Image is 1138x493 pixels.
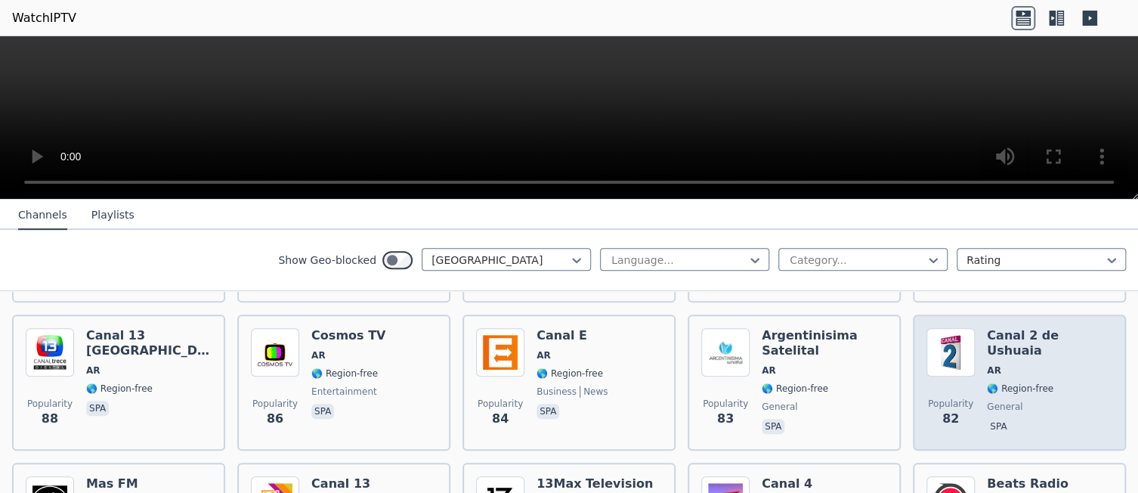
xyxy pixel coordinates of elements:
h6: Mas FM [86,476,153,491]
button: Playlists [91,201,135,230]
h6: Beats Radio [987,476,1068,491]
h6: Canal E [537,328,608,343]
span: business [537,386,577,398]
span: Popularity [27,398,73,410]
p: spa [537,404,559,419]
span: AR [86,364,101,377]
span: 🌎 Region-free [86,383,153,395]
span: Popularity [252,398,298,410]
h6: Argentinisima Satelital [762,328,887,358]
span: general [987,401,1022,413]
button: Channels [18,201,67,230]
img: Canal 2 de Ushuaia [926,328,975,377]
h6: Canal 13 [GEOGRAPHIC_DATA] [86,328,212,358]
span: AR [987,364,1001,377]
span: Popularity [928,398,973,410]
span: 🌎 Region-free [987,383,1053,395]
span: AR [311,349,326,361]
p: spa [311,404,334,419]
span: 83 [717,410,734,428]
span: news [580,386,608,398]
label: Show Geo-blocked [278,253,376,268]
span: entertainment [311,386,377,398]
span: Popularity [703,398,748,410]
span: 🌎 Region-free [537,367,603,380]
img: Argentinisima Satelital [701,328,750,377]
span: 84 [492,410,509,428]
span: general [762,401,797,413]
h6: 13Max Television [537,476,653,491]
img: Cosmos TV [251,328,299,377]
p: spa [987,419,1010,434]
span: 88 [42,410,58,428]
h6: Cosmos TV [311,328,385,343]
img: Canal E [476,328,524,377]
h6: Canal 2 de Ushuaia [987,328,1112,358]
p: spa [762,419,784,434]
span: 86 [267,410,283,428]
span: AR [762,364,776,377]
span: 🌎 Region-free [311,367,378,380]
span: 82 [942,410,959,428]
span: AR [537,349,551,361]
a: WatchIPTV [12,9,76,27]
p: spa [86,401,109,416]
span: Popularity [478,398,523,410]
span: 🌎 Region-free [762,383,828,395]
img: Canal 13 La Rioja [26,328,74,377]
